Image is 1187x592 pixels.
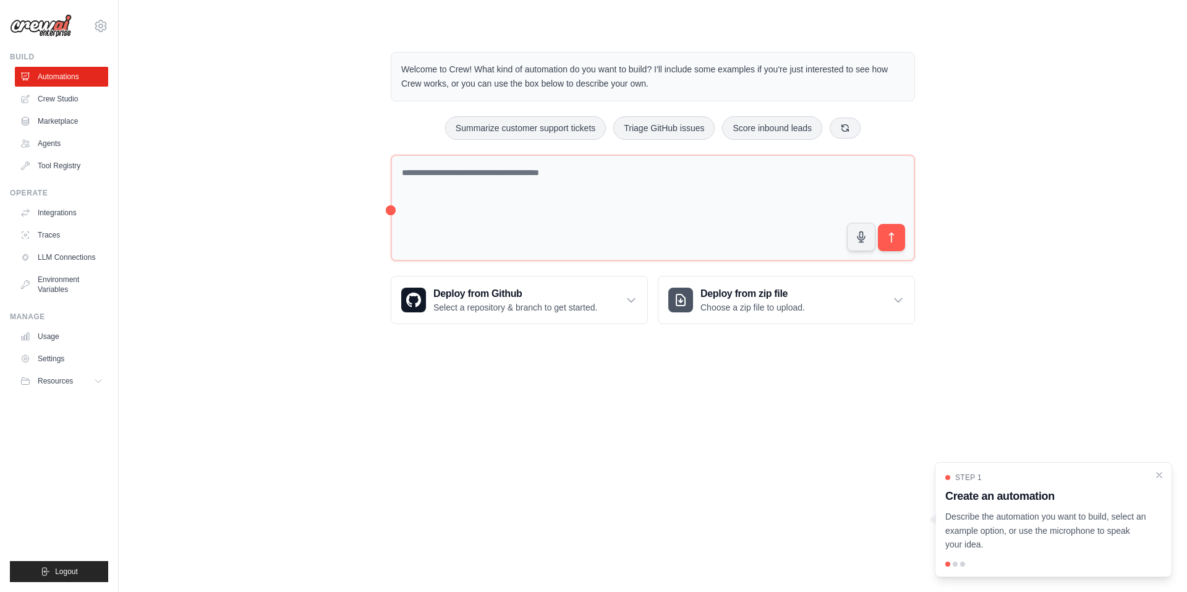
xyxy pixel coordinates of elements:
a: Agents [15,134,108,153]
div: Manage [10,312,108,322]
a: Environment Variables [15,270,108,299]
a: Tool Registry [15,156,108,176]
button: Score inbound leads [722,116,822,140]
h3: Deploy from Github [433,286,597,301]
h3: Create an automation [945,487,1147,505]
a: Traces [15,225,108,245]
a: Settings [15,349,108,369]
span: Resources [38,376,73,386]
div: Build [10,52,108,62]
iframe: Chat Widget [1125,533,1187,592]
img: Logo [10,14,72,38]
a: Crew Studio [15,89,108,109]
button: Summarize customer support tickets [445,116,606,140]
a: Integrations [15,203,108,223]
button: Close walkthrough [1154,470,1164,480]
h3: Deploy from zip file [700,286,805,301]
a: Automations [15,67,108,87]
span: Step 1 [955,473,982,483]
span: Logout [55,567,78,577]
a: Usage [15,327,108,346]
p: Select a repository & branch to get started. [433,301,597,314]
button: Logout [10,561,108,582]
button: Resources [15,371,108,391]
p: Choose a zip file to upload. [700,301,805,314]
a: LLM Connections [15,247,108,267]
button: Triage GitHub issues [613,116,715,140]
p: Welcome to Crew! What kind of automation do you want to build? I'll include some examples if you'... [401,62,904,91]
div: Operate [10,188,108,198]
p: Describe the automation you want to build, select an example option, or use the microphone to spe... [945,510,1147,552]
a: Marketplace [15,111,108,131]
